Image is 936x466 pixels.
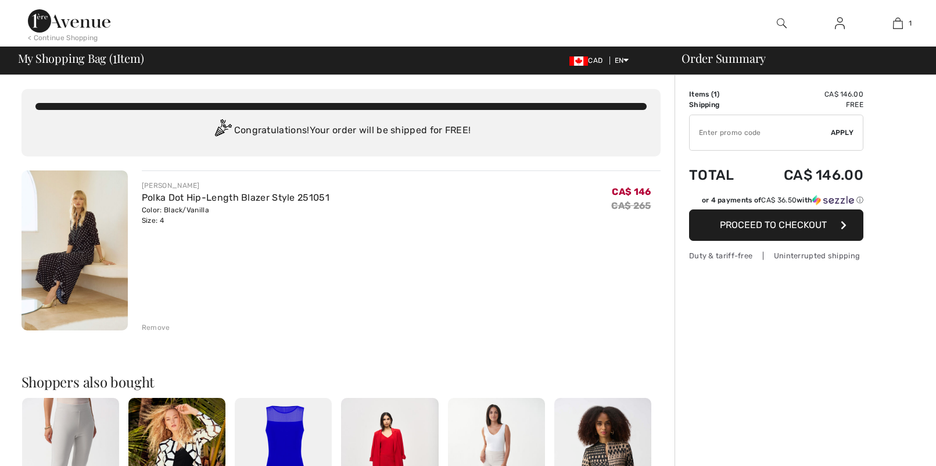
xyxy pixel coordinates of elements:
[689,250,863,261] div: Duty & tariff-free | Uninterrupted shipping
[569,56,588,66] img: Canadian Dollar
[761,196,797,204] span: CA$ 36.50
[826,16,854,31] a: Sign In
[113,49,117,65] span: 1
[689,155,752,195] td: Total
[21,375,661,389] h2: Shoppers also bought
[142,192,329,203] a: Polka Dot Hip-Length Blazer Style 251051
[713,90,717,98] span: 1
[752,89,863,99] td: CA$ 146.00
[690,115,831,150] input: Promo code
[689,209,863,241] button: Proceed to Checkout
[569,56,607,65] span: CAD
[689,89,752,99] td: Items ( )
[612,186,651,197] span: CA$ 146
[777,16,787,30] img: search the website
[611,200,651,211] s: CA$ 265
[28,33,98,43] div: < Continue Shopping
[812,195,854,205] img: Sezzle
[142,322,170,333] div: Remove
[615,56,629,65] span: EN
[702,195,863,205] div: or 4 payments of with
[35,119,647,143] div: Congratulations! Your order will be shipped for FREE!
[211,119,234,143] img: Congratulation2.svg
[142,180,329,191] div: [PERSON_NAME]
[831,127,854,138] span: Apply
[21,170,128,330] img: Polka Dot Hip-Length Blazer Style 251051
[689,99,752,110] td: Shipping
[18,52,144,64] span: My Shopping Bag ( Item)
[869,16,926,30] a: 1
[893,16,903,30] img: My Bag
[909,18,912,29] span: 1
[668,52,929,64] div: Order Summary
[142,205,329,226] div: Color: Black/Vanilla Size: 4
[835,16,845,30] img: My Info
[752,99,863,110] td: Free
[752,155,863,195] td: CA$ 146.00
[28,9,110,33] img: 1ère Avenue
[689,195,863,209] div: or 4 payments ofCA$ 36.50withSezzle Click to learn more about Sezzle
[720,219,827,230] span: Proceed to Checkout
